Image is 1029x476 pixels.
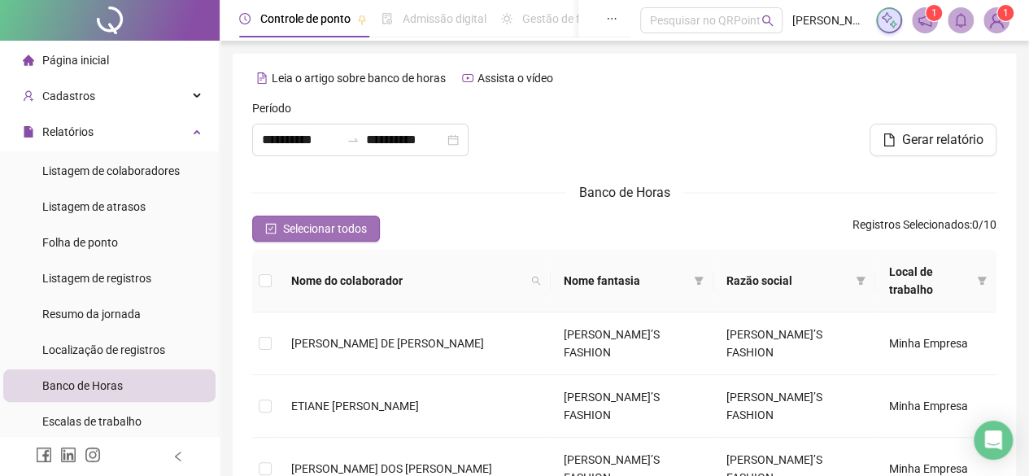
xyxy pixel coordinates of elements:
td: [PERSON_NAME]’S FASHION [713,312,876,375]
span: ETIANE [PERSON_NAME] [291,400,419,413]
span: file [883,133,896,146]
span: left [172,451,184,462]
span: : 0 / 10 [852,216,996,242]
span: [PERSON_NAME] DE [PERSON_NAME] [291,337,484,350]
span: Folha de ponto [42,236,118,249]
span: search [531,276,541,286]
span: Localização de registros [42,343,165,356]
span: filter [852,269,869,293]
span: file-done [382,13,393,24]
span: instagram [85,447,101,463]
span: facebook [36,447,52,463]
span: search [528,269,544,293]
span: Gestão de férias [522,12,604,25]
span: linkedin [60,447,76,463]
td: [PERSON_NAME]’S FASHION [551,375,713,438]
span: Escalas de trabalho [42,415,142,428]
span: Nome fantasia [564,272,687,290]
span: Gerar relatório [902,130,983,150]
span: Nome do colaborador [291,272,525,290]
div: Open Intercom Messenger [974,421,1013,460]
span: file-text [256,72,268,84]
span: filter [977,276,987,286]
span: file [23,126,34,138]
img: sparkle-icon.fc2bf0ac1784a2077858766a79e2daf3.svg [880,11,898,29]
span: Relatórios [42,125,94,138]
span: Página inicial [42,54,109,67]
span: filter [694,276,704,286]
span: Leia o artigo sobre banco de horas [272,72,446,85]
span: Admissão digital [403,12,486,25]
td: Minha Empresa [875,312,996,375]
span: check-square [265,223,277,234]
span: filter [691,269,707,293]
td: [PERSON_NAME]’S FASHION [551,312,713,375]
span: Listagem de registros [42,272,151,285]
button: Gerar relatório [870,124,996,156]
td: Minha Empresa [875,375,996,438]
span: Listagem de colaboradores [42,164,180,177]
span: clock-circle [239,13,251,24]
span: filter [856,276,865,286]
img: 73136 [984,8,1009,33]
span: Selecionar todos [283,220,367,238]
span: notification [918,13,932,28]
span: ellipsis [606,13,617,24]
span: Resumo da jornada [42,308,141,321]
span: user-add [23,90,34,102]
span: home [23,55,34,66]
span: to [347,133,360,146]
span: 1 [1003,7,1009,19]
span: search [761,15,774,27]
span: Banco de Horas [42,379,123,392]
sup: Atualize o seu contato no menu Meus Dados [997,5,1014,21]
span: bell [953,13,968,28]
span: sun [501,13,512,24]
td: [PERSON_NAME]’S FASHION [713,375,876,438]
button: Selecionar todos [252,216,380,242]
span: [PERSON_NAME]’S FASHION [792,11,866,29]
span: Banco de Horas [579,185,670,200]
span: Assista o vídeo [477,72,553,85]
span: swap-right [347,133,360,146]
span: [PERSON_NAME] DOS [PERSON_NAME] [291,462,492,475]
span: Listagem de atrasos [42,200,146,213]
span: pushpin [357,15,367,24]
span: Cadastros [42,90,95,103]
span: youtube [462,72,473,84]
span: Período [252,99,291,117]
span: Razão social [726,272,850,290]
span: Registros Selecionados [852,218,970,231]
span: 1 [931,7,937,19]
span: Local de trabalho [888,263,970,299]
span: filter [974,260,990,302]
span: Controle de ponto [260,12,351,25]
sup: 1 [926,5,942,21]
